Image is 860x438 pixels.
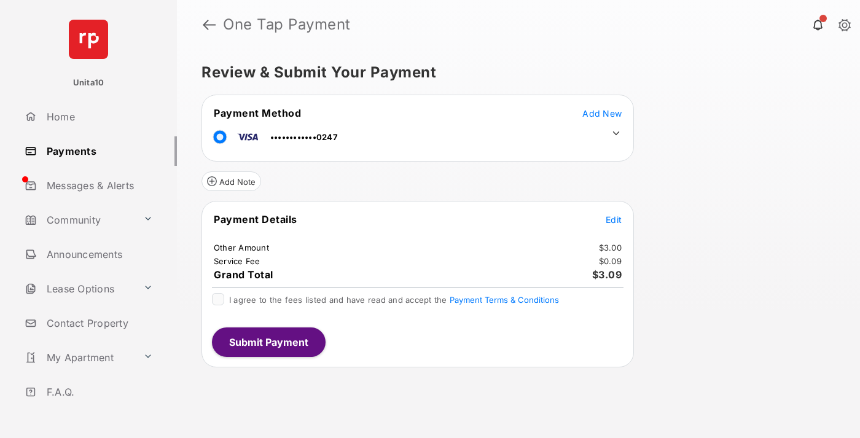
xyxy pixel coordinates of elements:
button: Add New [582,107,622,119]
button: I agree to the fees listed and have read and accept the [450,295,559,305]
td: $3.00 [598,242,622,253]
a: Payments [20,136,177,166]
span: $3.09 [592,268,622,281]
td: Service Fee [213,256,261,267]
button: Add Note [201,171,261,191]
a: Contact Property [20,308,177,338]
span: I agree to the fees listed and have read and accept the [229,295,559,305]
span: Edit [606,214,622,225]
a: F.A.Q. [20,377,177,407]
button: Edit [606,213,622,225]
a: Home [20,102,177,131]
a: Lease Options [20,274,138,303]
strong: One Tap Payment [223,17,351,32]
span: Payment Method [214,107,301,119]
p: Unita10 [73,77,104,89]
a: My Apartment [20,343,138,372]
img: svg+xml;base64,PHN2ZyB4bWxucz0iaHR0cDovL3d3dy53My5vcmcvMjAwMC9zdmciIHdpZHRoPSI2NCIgaGVpZ2h0PSI2NC... [69,20,108,59]
button: Submit Payment [212,327,326,357]
h5: Review & Submit Your Payment [201,65,826,80]
a: Announcements [20,240,177,269]
td: Other Amount [213,242,270,253]
span: Payment Details [214,213,297,225]
span: Add New [582,108,622,119]
span: Grand Total [214,268,273,281]
a: Messages & Alerts [20,171,177,200]
a: Community [20,205,138,235]
td: $0.09 [598,256,622,267]
span: ••••••••••••0247 [270,132,338,142]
